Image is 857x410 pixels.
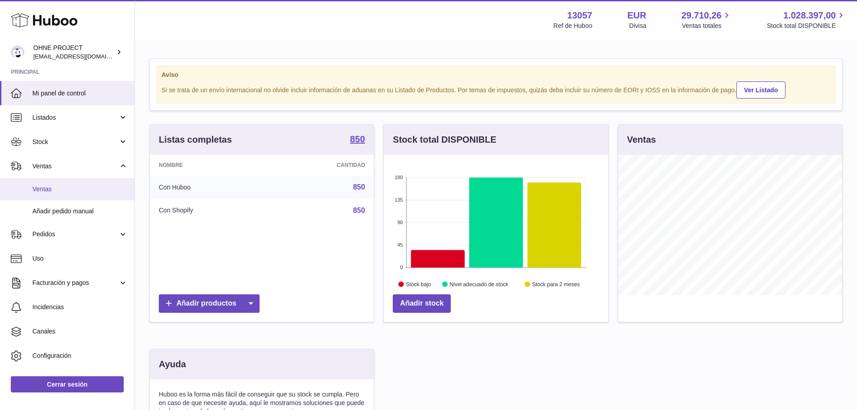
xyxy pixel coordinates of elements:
a: Ver Listado [736,81,785,99]
span: Ventas [32,162,118,171]
a: 850 [350,135,365,145]
span: Facturación y pagos [32,279,118,287]
span: Stock total DISPONIBLE [767,22,846,30]
img: internalAdmin-13057@internal.huboo.com [11,45,24,59]
span: Canales [32,327,128,336]
span: 1.028.397,00 [783,9,836,22]
strong: EUR [627,9,646,22]
h3: Ventas [627,134,656,146]
span: Listados [32,113,118,122]
h3: Listas completas [159,134,232,146]
text: Stock para 2 meses [532,281,580,288]
a: 850 [353,183,365,191]
div: OHNE PROJECT [33,44,114,61]
text: 0 [400,265,403,270]
div: Divisa [629,22,646,30]
span: 29.710,26 [682,9,722,22]
div: Ref de Huboo [553,22,592,30]
span: Uso [32,254,128,263]
h3: Ayuda [159,358,186,370]
td: Con Huboo [150,176,269,199]
span: Ventas [32,185,128,194]
a: Cerrar sesión [11,376,124,392]
span: Ventas totales [682,22,732,30]
text: 45 [398,242,403,248]
strong: 850 [350,135,365,144]
text: Nivel adecuado de stock [450,281,509,288]
th: Nombre [150,155,269,176]
h3: Stock total DISPONIBLE [393,134,496,146]
a: Añadir productos [159,294,260,313]
a: 850 [353,207,365,214]
span: Stock [32,138,118,146]
span: Pedidos [32,230,118,239]
span: [EMAIL_ADDRESS][DOMAIN_NAME] [33,53,132,60]
span: Incidencias [32,303,128,311]
text: 180 [395,175,403,180]
span: Añadir pedido manual [32,207,128,216]
span: Configuración [32,351,128,360]
a: 1.028.397,00 Stock total DISPONIBLE [767,9,846,30]
a: Añadir stock [393,294,451,313]
strong: Aviso [162,71,830,79]
span: Mi panel de control [32,89,128,98]
th: Cantidad [269,155,374,176]
a: 29.710,26 Ventas totales [682,9,732,30]
strong: 13057 [567,9,592,22]
text: 90 [398,220,403,225]
div: Si se trata de un envío internacional no olvide incluir información de aduanas en su Listado de P... [162,80,830,99]
text: 135 [395,197,403,203]
text: Stock bajo [406,281,431,288]
td: Con Shopify [150,199,269,222]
